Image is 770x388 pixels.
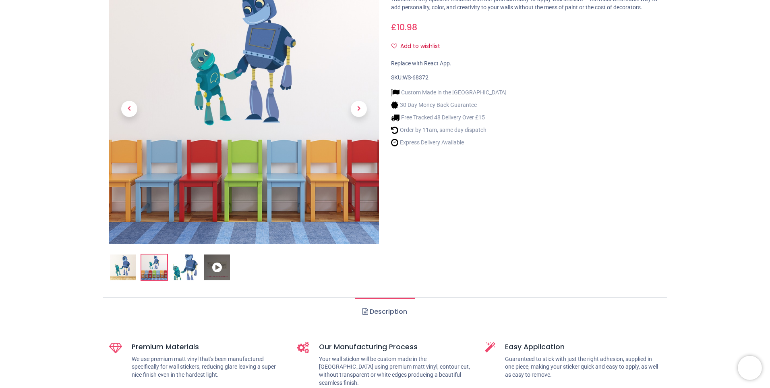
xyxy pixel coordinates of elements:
[391,138,507,147] li: Express Delivery Available
[109,15,149,204] a: Previous
[391,43,397,49] i: Add to wishlist
[351,101,367,117] span: Next
[319,342,473,352] h5: Our Manufacturing Process
[505,355,661,379] p: Guaranteed to stick with just the right adhesion, supplied in one piece, making your sticker quic...
[173,254,199,280] img: WS-68372-03
[391,21,417,33] span: £
[132,342,285,352] h5: Premium Materials
[397,21,417,33] span: 10.98
[391,88,507,97] li: Custom Made in the [GEOGRAPHIC_DATA]
[391,126,507,134] li: Order by 11am, same day dispatch
[339,15,379,204] a: Next
[110,254,136,280] img: Big Little Robot Wall Sticker by Lucy De Burgh
[391,101,507,109] li: 30 Day Money Back Guarantee
[391,113,507,122] li: Free Tracked 48 Delivery Over £15
[403,74,428,81] span: WS-68372
[505,342,661,352] h5: Easy Application
[319,355,473,387] p: Your wall sticker will be custom made in the [GEOGRAPHIC_DATA] using premium matt vinyl, contour ...
[391,60,661,68] div: Replace with React App.
[121,101,137,117] span: Previous
[141,254,167,280] img: WS-68372-02
[355,298,415,326] a: Description
[391,74,661,82] div: SKU:
[391,40,447,53] button: Add to wishlistAdd to wishlist
[132,355,285,379] p: We use premium matt vinyl that's been manufactured specifically for wall stickers, reducing glare...
[738,356,762,380] iframe: Brevo live chat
